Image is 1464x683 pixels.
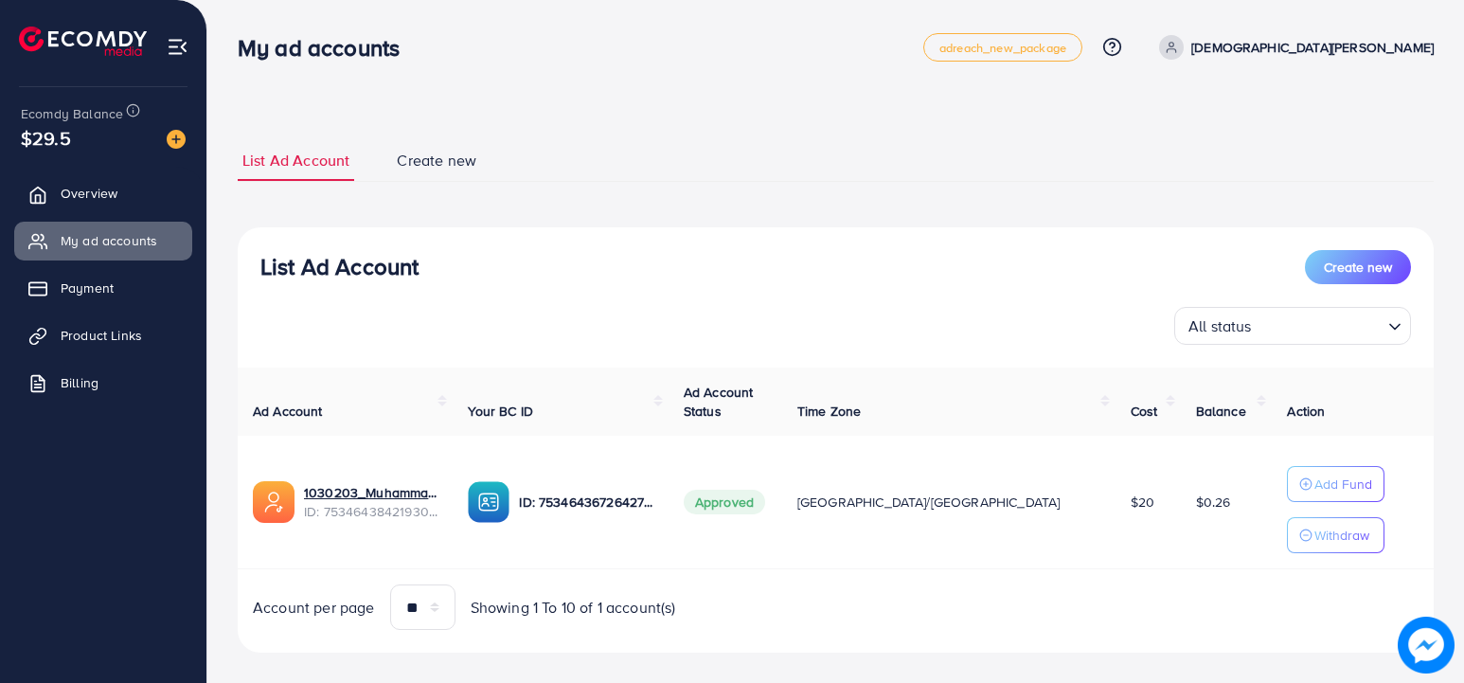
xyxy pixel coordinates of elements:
[167,36,188,58] img: menu
[519,491,652,513] p: ID: 7534643672642797586
[14,222,192,260] a: My ad accounts
[61,279,114,297] span: Payment
[1314,473,1372,495] p: Add Fund
[21,104,123,123] span: Ecomdy Balance
[253,402,323,421] span: Ad Account
[238,34,415,62] h3: My ad accounts
[1287,402,1325,421] span: Action
[1191,36,1434,59] p: [DEMOGRAPHIC_DATA][PERSON_NAME]
[14,269,192,307] a: Payment
[61,373,98,392] span: Billing
[684,383,754,421] span: Ad Account Status
[1196,493,1231,512] span: $0.26
[468,402,533,421] span: Your BC ID
[939,42,1066,54] span: adreach_new_package
[14,364,192,402] a: Billing
[61,231,157,250] span: My ad accounts
[304,483,437,522] div: <span class='underline'>1030203_Muhammad Usman_1754296073204</span></br>7534643842193063943
[471,597,676,619] span: Showing 1 To 10 of 1 account(s)
[1258,309,1381,340] input: Search for option
[1398,617,1455,674] img: image
[468,481,509,523] img: ic-ba-acc.ded83a64.svg
[253,481,295,523] img: ic-ads-acc.e4c84228.svg
[1174,307,1411,345] div: Search for option
[304,483,437,502] a: 1030203_Muhammad Usman_1754296073204
[1131,493,1154,512] span: $20
[397,150,476,171] span: Create new
[797,493,1061,512] span: [GEOGRAPHIC_DATA]/[GEOGRAPHIC_DATA]
[304,502,437,521] span: ID: 7534643842193063943
[14,174,192,212] a: Overview
[1152,35,1434,60] a: [DEMOGRAPHIC_DATA][PERSON_NAME]
[1314,524,1369,547] p: Withdraw
[21,124,71,152] span: $29.5
[1305,250,1411,284] button: Create new
[1185,313,1256,340] span: All status
[19,27,147,56] img: logo
[253,597,375,619] span: Account per page
[684,490,765,514] span: Approved
[923,33,1082,62] a: adreach_new_package
[260,253,419,280] h3: List Ad Account
[1287,517,1384,553] button: Withdraw
[14,316,192,354] a: Product Links
[167,130,186,149] img: image
[242,150,349,171] span: List Ad Account
[1287,466,1384,502] button: Add Fund
[61,326,142,345] span: Product Links
[1324,258,1392,277] span: Create new
[1196,402,1246,421] span: Balance
[797,402,861,421] span: Time Zone
[61,184,117,203] span: Overview
[1131,402,1158,421] span: Cost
